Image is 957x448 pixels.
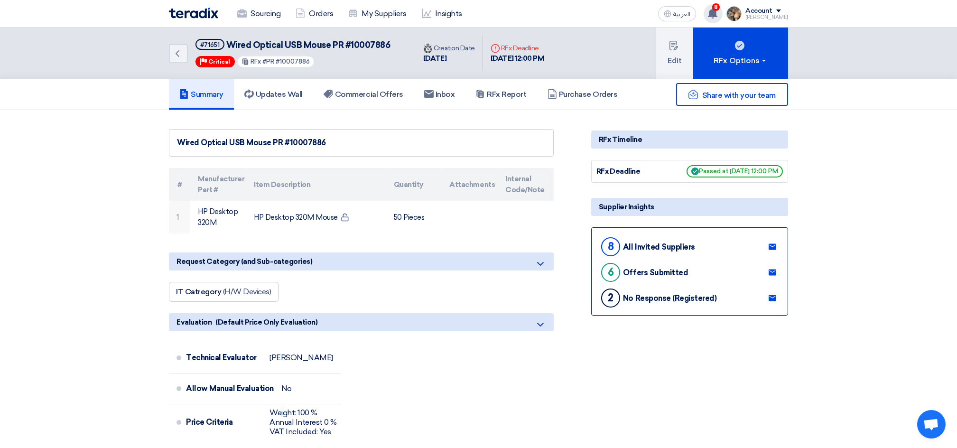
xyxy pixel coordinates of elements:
[186,346,262,369] div: Technical Evaluator
[656,28,693,79] button: Edit
[230,3,288,24] a: Sourcing
[601,237,620,256] div: 8
[414,3,470,24] a: Insights
[601,289,620,308] div: 2
[424,90,455,99] h5: Inbox
[269,418,337,427] div: Annual Interest 0 %
[186,411,262,434] div: Price Criteria
[190,201,246,233] td: HP Desktop 320M
[223,287,271,296] span: (H/W Devices)
[190,168,246,201] th: Manufacturer Part #
[341,3,414,24] a: My Suppliers
[491,43,544,53] div: RFx Deadline
[269,427,337,437] div: VAT Included: Yes
[658,6,696,21] button: العربية
[537,79,628,110] a: Purchase Orders
[491,53,544,64] div: [DATE] 12:00 PM
[226,40,390,50] span: Wired Optical USB Mouse PR #10007886
[281,384,292,393] div: No
[917,410,946,439] div: Open chat
[195,39,390,51] h5: Wired Optical USB Mouse PR #10007886
[596,166,668,177] div: RFx Deadline
[386,168,442,201] th: Quantity
[465,79,537,110] a: RFx Report
[169,201,190,233] td: 1
[623,243,695,252] div: All Invited Suppliers
[246,168,386,201] th: Item Description
[475,90,526,99] h5: RFx Report
[200,42,220,48] div: #71651
[442,168,498,201] th: Attachments
[693,28,788,79] button: RFx Options
[234,79,313,110] a: Updates Wall
[324,90,403,99] h5: Commercial Offers
[623,268,688,277] div: Offers Submitted
[726,6,742,21] img: file_1710751448746.jpg
[702,91,776,100] span: Share with your team
[423,43,475,53] div: Creation Date
[251,58,261,65] span: RFx
[591,131,788,149] div: RFx Timeline
[591,198,788,216] div: Supplier Insights
[177,256,312,267] span: Request Category (and Sub-categories)
[244,90,303,99] h5: Updates Wall
[179,90,223,99] h5: Summary
[169,8,218,19] img: Teradix logo
[208,58,230,65] span: Critical
[313,79,414,110] a: Commercial Offers
[712,3,720,11] span: 8
[548,90,618,99] h5: Purchase Orders
[246,201,386,233] td: HP Desktop 320M Mouse
[215,317,317,327] span: (Default Price Only Evaluation)
[673,11,690,18] span: العربية
[177,137,546,149] div: Wired Optical USB Mouse PR #10007886
[601,263,620,282] div: 6
[498,168,554,201] th: Internal Code/Note
[714,55,768,66] div: RFx Options
[414,79,465,110] a: Inbox
[269,408,337,418] div: Weight: 100 %
[623,294,716,303] div: No Response (Registered)
[269,353,333,363] div: [PERSON_NAME]
[386,201,442,233] td: 50 Pieces
[176,287,221,296] span: IT Catregory
[177,317,212,327] span: Evaluation
[169,79,234,110] a: Summary
[687,165,783,177] span: Passed at [DATE] 12:00 PM
[186,377,274,400] div: Allow Manual Evaluation
[423,53,475,64] div: [DATE]
[262,58,310,65] span: #PR #10007886
[745,7,772,15] div: Account
[169,168,190,201] th: #
[745,15,788,20] div: [PERSON_NAME]
[288,3,341,24] a: Orders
